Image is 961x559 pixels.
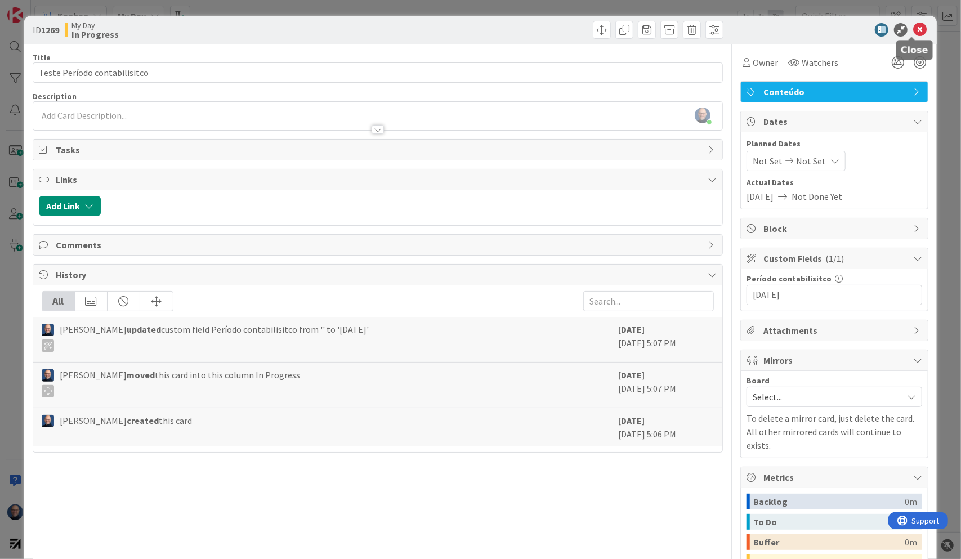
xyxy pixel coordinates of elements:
[753,154,783,168] span: Not Set
[56,143,703,156] span: Tasks
[618,415,645,426] b: [DATE]
[747,412,922,452] p: To delete a mirror card, just delete the card. All other mirrored cards will continue to exists.
[825,253,844,264] span: ( 1/1 )
[42,292,75,311] div: All
[747,138,922,150] span: Planned Dates
[763,354,908,367] span: Mirrors
[39,196,101,216] button: Add Link
[802,56,838,69] span: Watchers
[60,414,192,427] span: [PERSON_NAME] this card
[24,2,51,15] span: Support
[747,190,774,203] span: [DATE]
[41,24,59,35] b: 1269
[763,115,908,128] span: Dates
[618,414,714,441] div: [DATE] 5:06 PM
[901,44,928,55] h5: Close
[753,285,916,305] input: MM/DD/YYYY
[747,177,922,189] span: Actual Dates
[695,108,710,123] img: S8dkA9RpCuHXNfjtQIqKzkrxbbmCok6K.PNG
[42,415,54,427] img: Fg
[618,369,645,381] b: [DATE]
[753,389,897,405] span: Select...
[127,415,159,426] b: created
[763,252,908,265] span: Custom Fields
[763,471,908,484] span: Metrics
[796,154,826,168] span: Not Set
[618,323,714,356] div: [DATE] 5:07 PM
[753,514,905,530] div: To Do
[753,534,905,550] div: Buffer
[71,21,119,30] span: My Day
[56,238,703,252] span: Comments
[42,369,54,382] img: Fg
[71,30,119,39] b: In Progress
[763,85,908,99] span: Conteúdo
[905,534,917,550] div: 0m
[33,52,51,62] label: Title
[618,368,714,402] div: [DATE] 5:07 PM
[33,23,59,37] span: ID
[763,222,908,235] span: Block
[618,324,645,335] b: [DATE]
[753,494,905,509] div: Backlog
[127,369,155,381] b: moved
[56,173,703,186] span: Links
[127,324,161,335] b: updated
[792,190,842,203] span: Not Done Yet
[56,268,703,281] span: History
[747,275,922,283] div: Período contabilisitco
[763,324,908,337] span: Attachments
[33,91,77,101] span: Description
[583,291,714,311] input: Search...
[747,377,770,384] span: Board
[60,368,300,397] span: [PERSON_NAME] this card into this column In Progress
[905,494,917,509] div: 0m
[60,323,369,352] span: [PERSON_NAME] custom field Período contabilisitco from '' to '[DATE]'
[33,62,723,83] input: type card name here...
[753,56,778,69] span: Owner
[42,324,54,336] img: Fg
